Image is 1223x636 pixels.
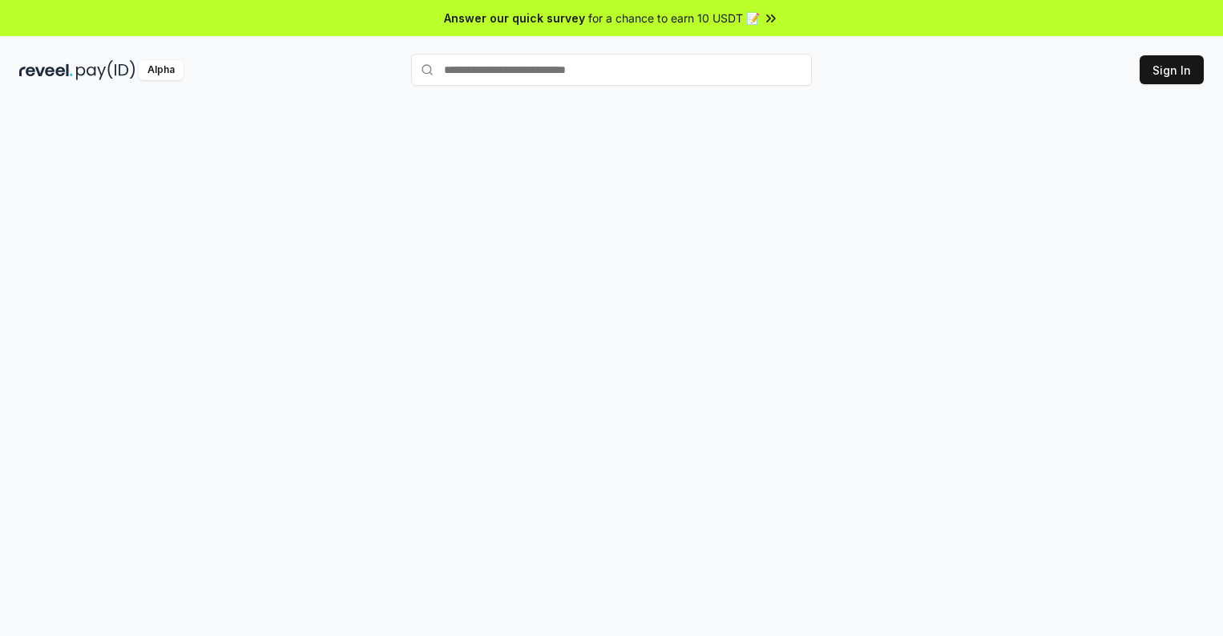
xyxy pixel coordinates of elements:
[444,10,585,26] span: Answer our quick survey
[19,60,73,80] img: reveel_dark
[139,60,184,80] div: Alpha
[76,60,135,80] img: pay_id
[588,10,760,26] span: for a chance to earn 10 USDT 📝
[1140,55,1204,84] button: Sign In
